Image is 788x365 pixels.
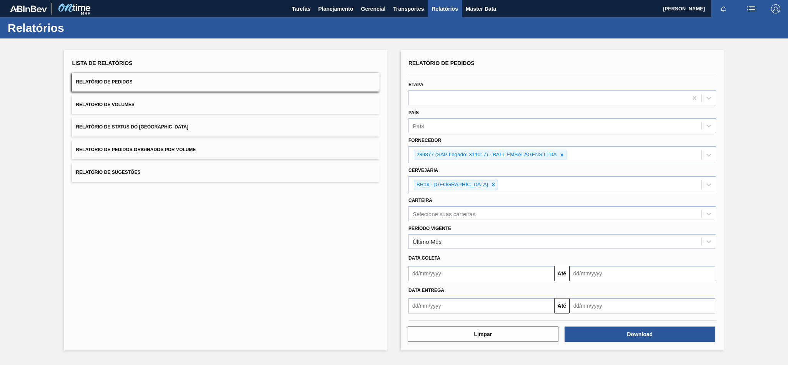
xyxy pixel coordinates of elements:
span: Relatório de Pedidos Originados por Volume [76,147,196,152]
div: BR19 - [GEOGRAPHIC_DATA] [414,180,489,190]
span: Data coleta [408,255,440,261]
label: Etapa [408,82,423,87]
button: Relatório de Volumes [72,95,380,114]
input: dd/mm/yyyy [408,266,554,281]
button: Relatório de Pedidos [72,73,380,92]
h1: Relatórios [8,23,144,32]
div: 289877 (SAP Legado: 311017) - BALL EMBALAGENS LTDA [414,150,558,160]
span: Master Data [466,4,496,13]
div: Selecione suas carteiras [413,210,475,217]
span: Lista de Relatórios [72,60,132,66]
span: Planejamento [318,4,353,13]
input: dd/mm/yyyy [570,298,715,313]
span: Relatórios [431,4,458,13]
label: Fornecedor [408,138,441,143]
span: Relatório de Pedidos [408,60,475,66]
span: Transportes [393,4,424,13]
div: País [413,123,424,129]
input: dd/mm/yyyy [408,298,554,313]
img: TNhmsLtSVTkK8tSr43FrP2fwEKptu5GPRR3wAAAABJRU5ErkJggg== [10,5,47,12]
img: Logout [771,4,780,13]
button: Relatório de Pedidos Originados por Volume [72,140,380,159]
span: Relatório de Sugestões [76,170,140,175]
label: País [408,110,419,115]
button: Relatório de Sugestões [72,163,380,182]
button: Notificações [711,3,736,14]
img: userActions [746,4,756,13]
span: Relatório de Pedidos [76,79,132,85]
span: Relatório de Volumes [76,102,134,107]
input: dd/mm/yyyy [570,266,715,281]
label: Período Vigente [408,226,451,231]
span: Tarefas [292,4,311,13]
span: Data Entrega [408,288,444,293]
button: Limpar [408,327,558,342]
div: Último Mês [413,238,441,245]
label: Carteira [408,198,432,203]
span: Relatório de Status do [GEOGRAPHIC_DATA] [76,124,188,130]
button: Relatório de Status do [GEOGRAPHIC_DATA] [72,118,380,137]
label: Cervejaria [408,168,438,173]
button: Até [554,266,570,281]
button: Até [554,298,570,313]
button: Download [565,327,715,342]
span: Gerencial [361,4,386,13]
